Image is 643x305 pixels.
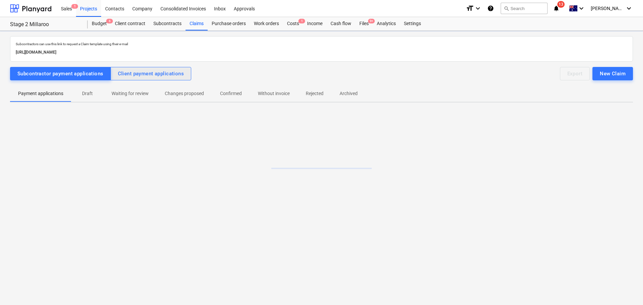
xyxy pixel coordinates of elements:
button: Search [501,3,548,14]
p: [URL][DOMAIN_NAME] [16,49,627,56]
a: Cash flow [327,17,355,30]
button: Subcontractor payment applications [10,67,111,80]
span: 9+ [368,19,375,23]
span: 1 [71,4,78,9]
a: Files9+ [355,17,373,30]
a: Costs1 [283,17,303,30]
span: 13 [557,1,565,8]
span: search [504,6,509,11]
p: Changes proposed [165,90,204,97]
div: New Claim [600,69,626,78]
p: Subcontractors can use this link to request a Claim template using their e-mail [16,42,627,46]
div: Subcontractor payment applications [17,69,103,78]
p: Draft [79,90,95,97]
a: Analytics [373,17,400,30]
a: Settings [400,17,425,30]
a: Income [303,17,327,30]
i: keyboard_arrow_down [577,4,585,12]
a: Subcontracts [149,17,186,30]
i: format_size [466,4,474,12]
a: Purchase orders [208,17,250,30]
div: Client payment applications [118,69,184,78]
span: 6 [106,19,113,23]
div: Files [355,17,373,30]
a: Client contract [111,17,149,30]
p: Archived [340,90,358,97]
span: [PERSON_NAME] [591,6,624,11]
p: Without invoice [258,90,290,97]
i: Knowledge base [487,4,494,12]
span: 1 [298,19,305,23]
button: New Claim [592,67,633,80]
a: Work orders [250,17,283,30]
p: Waiting for review [112,90,149,97]
p: Payment applications [18,90,63,97]
div: Budget [88,17,111,30]
p: Confirmed [220,90,242,97]
div: Costs [283,17,303,30]
div: Stage 2 Millaroo [10,21,80,28]
p: Rejected [306,90,324,97]
button: Client payment applications [111,67,192,80]
i: notifications [553,4,560,12]
i: keyboard_arrow_down [474,4,482,12]
a: Budget6 [88,17,111,30]
i: keyboard_arrow_down [625,4,633,12]
a: Claims [186,17,208,30]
